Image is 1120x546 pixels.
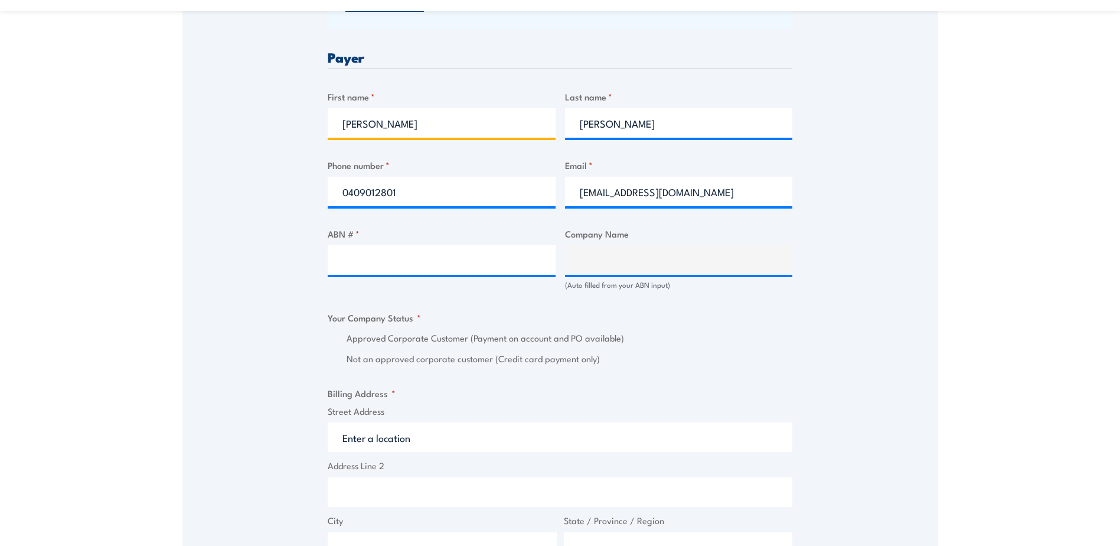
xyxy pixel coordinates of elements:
label: Street Address [328,405,792,418]
label: Not an approved corporate customer (Credit card payment only) [347,352,792,366]
input: Enter a location [328,422,792,452]
label: Address Line 2 [328,459,792,473]
label: Email [565,158,793,172]
label: Approved Corporate Customer (Payment on account and PO available) [347,331,792,345]
label: Phone number [328,158,556,172]
legend: Billing Address [328,386,396,400]
label: State / Province / Region [564,514,793,528]
div: (Auto filled from your ABN input) [565,279,793,291]
label: City [328,514,557,528]
label: First name [328,90,556,103]
label: Company Name [565,227,793,240]
label: ABN # [328,227,556,240]
label: Last name [565,90,793,103]
h3: Payer [328,50,792,64]
legend: Your Company Status [328,311,421,324]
